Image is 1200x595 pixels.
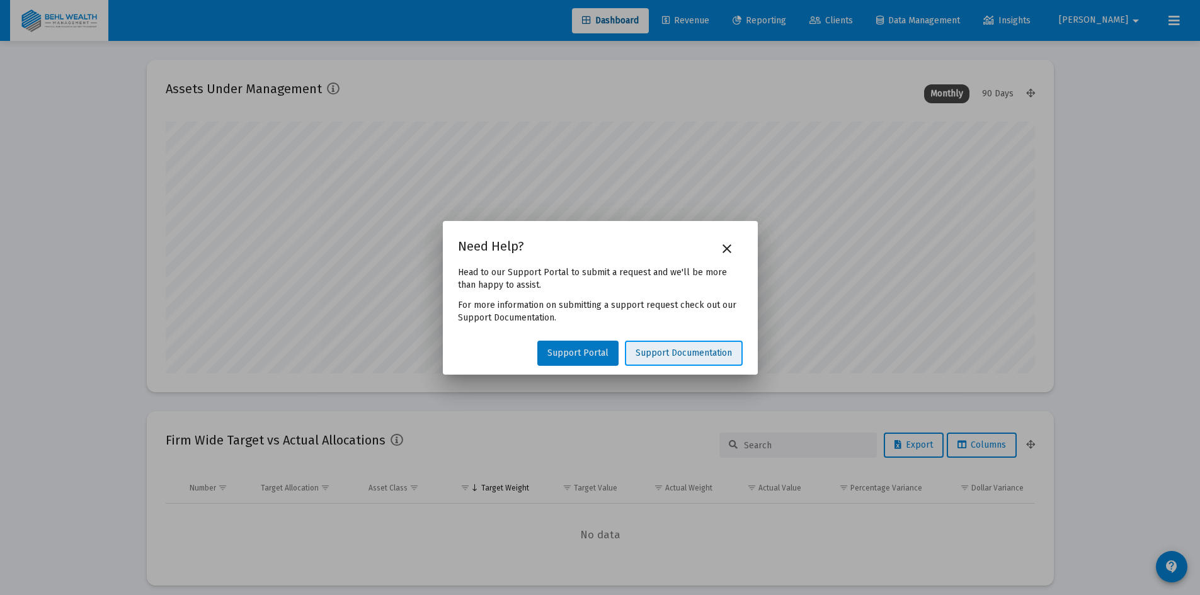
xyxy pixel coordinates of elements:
[458,299,743,324] p: For more information on submitting a support request check out our Support Documentation.
[458,266,743,292] p: Head to our Support Portal to submit a request and we'll be more than happy to assist.
[458,236,524,256] h2: Need Help?
[537,341,619,366] a: Support Portal
[636,348,732,358] span: Support Documentation
[547,348,609,358] span: Support Portal
[719,241,734,256] mat-icon: close
[625,341,743,366] a: Support Documentation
